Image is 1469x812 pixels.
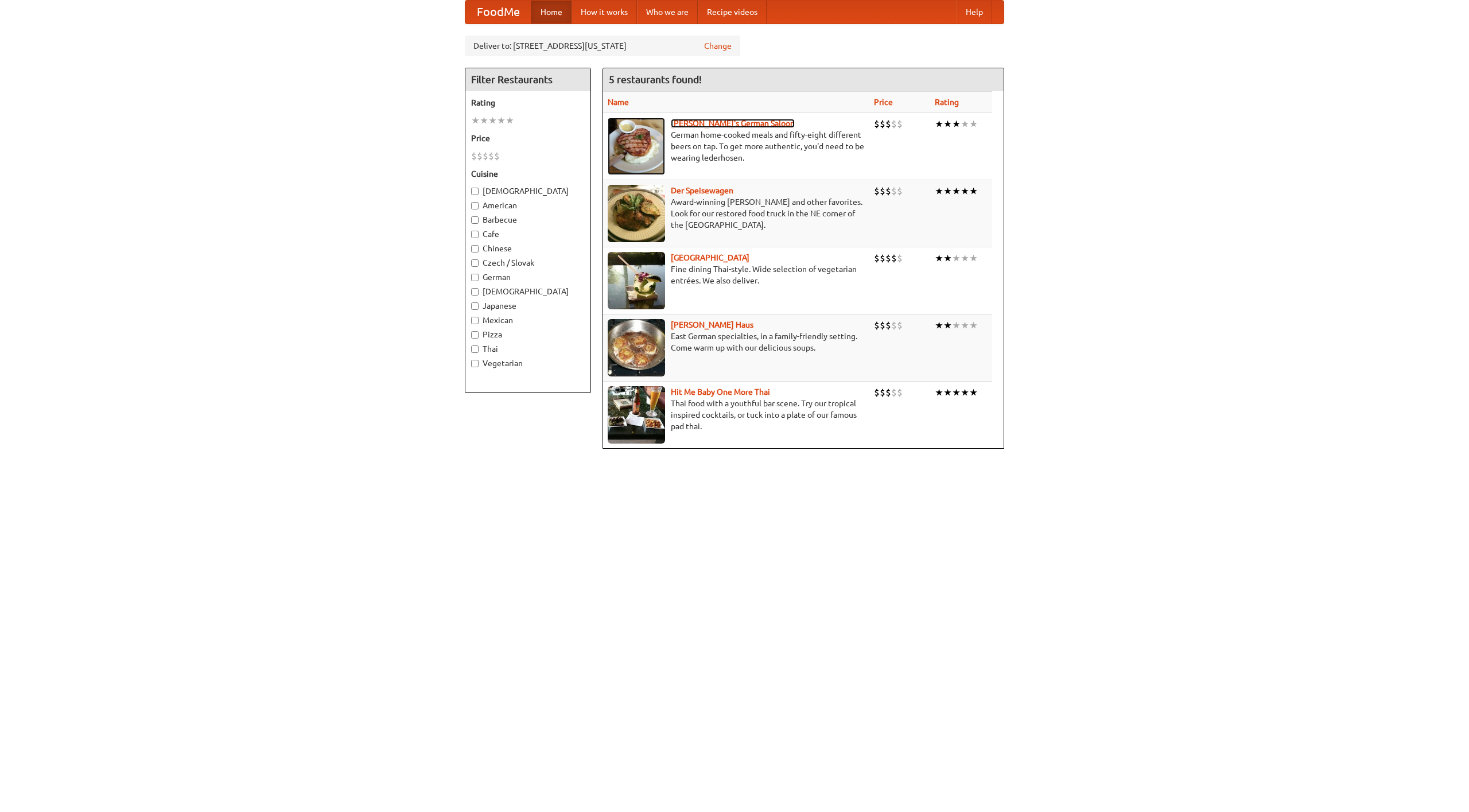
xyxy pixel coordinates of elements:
h5: Rating [471,97,585,108]
label: Cafe [471,228,585,240]
li: $ [885,319,891,332]
label: Chinese [471,243,585,254]
li: $ [880,386,885,399]
input: Chinese [471,245,479,252]
p: German home-cooked meals and fifty-eight different beers on tap. To get more authentic, you'd nee... [608,129,865,164]
li: $ [897,252,903,265]
li: $ [891,185,897,197]
li: $ [880,185,885,197]
li: ★ [961,252,969,265]
li: $ [483,150,488,162]
li: $ [885,185,891,197]
li: ★ [935,185,943,197]
li: ★ [480,114,488,127]
input: Japanese [471,302,479,310]
b: Hit Me Baby One More Thai [671,387,770,397]
li: ★ [952,386,961,399]
h4: Filter Restaurants [465,68,590,91]
li: $ [897,185,903,197]
li: ★ [935,118,943,130]
li: $ [885,252,891,265]
h5: Cuisine [471,168,585,180]
li: $ [880,319,885,332]
label: Vegetarian [471,358,585,369]
img: satay.jpg [608,252,665,309]
input: German [471,274,479,281]
li: $ [471,150,477,162]
li: ★ [497,114,506,127]
label: [DEMOGRAPHIC_DATA] [471,286,585,297]
a: [GEOGRAPHIC_DATA] [671,253,749,262]
img: speisewagen.jpg [608,185,665,242]
li: $ [874,185,880,197]
li: $ [885,118,891,130]
li: $ [880,252,885,265]
input: Mexican [471,317,479,324]
a: Help [957,1,992,24]
p: Fine dining Thai-style. Wide selection of vegetarian entrées. We also deliver. [608,263,865,286]
li: $ [891,118,897,130]
li: $ [897,386,903,399]
li: ★ [506,114,514,127]
input: Thai [471,345,479,353]
a: [PERSON_NAME]'s German Saloon [671,119,795,128]
div: Deliver to: [STREET_ADDRESS][US_STATE] [465,36,740,56]
li: $ [477,150,483,162]
label: Mexican [471,314,585,326]
li: ★ [935,252,943,265]
li: ★ [969,252,978,265]
li: ★ [488,114,497,127]
li: $ [885,386,891,399]
li: ★ [935,319,943,332]
li: ★ [943,118,952,130]
input: American [471,202,479,209]
li: $ [874,118,880,130]
li: $ [488,150,494,162]
li: ★ [471,114,480,127]
p: Thai food with a youthful bar scene. Try our tropical inspired cocktails, or tuck into a plate of... [608,398,865,432]
li: $ [897,319,903,332]
li: ★ [952,185,961,197]
a: Name [608,98,629,107]
label: Thai [471,343,585,355]
label: [DEMOGRAPHIC_DATA] [471,185,585,197]
li: ★ [952,252,961,265]
label: German [471,271,585,283]
img: kohlhaus.jpg [608,319,665,376]
li: ★ [952,118,961,130]
a: Home [531,1,572,24]
li: ★ [969,386,978,399]
li: ★ [969,118,978,130]
p: East German specialties, in a family-friendly setting. Come warm up with our delicious soups. [608,331,865,353]
a: Who we are [637,1,698,24]
li: ★ [952,319,961,332]
li: ★ [943,319,952,332]
li: $ [880,118,885,130]
li: $ [874,386,880,399]
img: babythai.jpg [608,386,665,444]
a: Change [704,40,732,52]
li: ★ [961,118,969,130]
input: Pizza [471,331,479,339]
li: $ [874,319,880,332]
img: esthers.jpg [608,118,665,175]
input: Vegetarian [471,360,479,367]
li: ★ [961,319,969,332]
input: Czech / Slovak [471,259,479,267]
label: Barbecue [471,214,585,226]
li: ★ [943,185,952,197]
h5: Price [471,133,585,144]
a: [PERSON_NAME] Haus [671,320,753,329]
label: Japanese [471,300,585,312]
li: ★ [969,319,978,332]
li: $ [891,319,897,332]
p: Award-winning [PERSON_NAME] and other favorites. Look for our restored food truck in the NE corne... [608,196,865,231]
li: $ [897,118,903,130]
li: $ [494,150,500,162]
label: Pizza [471,329,585,340]
input: [DEMOGRAPHIC_DATA] [471,288,479,296]
label: Czech / Slovak [471,257,585,269]
input: [DEMOGRAPHIC_DATA] [471,188,479,195]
